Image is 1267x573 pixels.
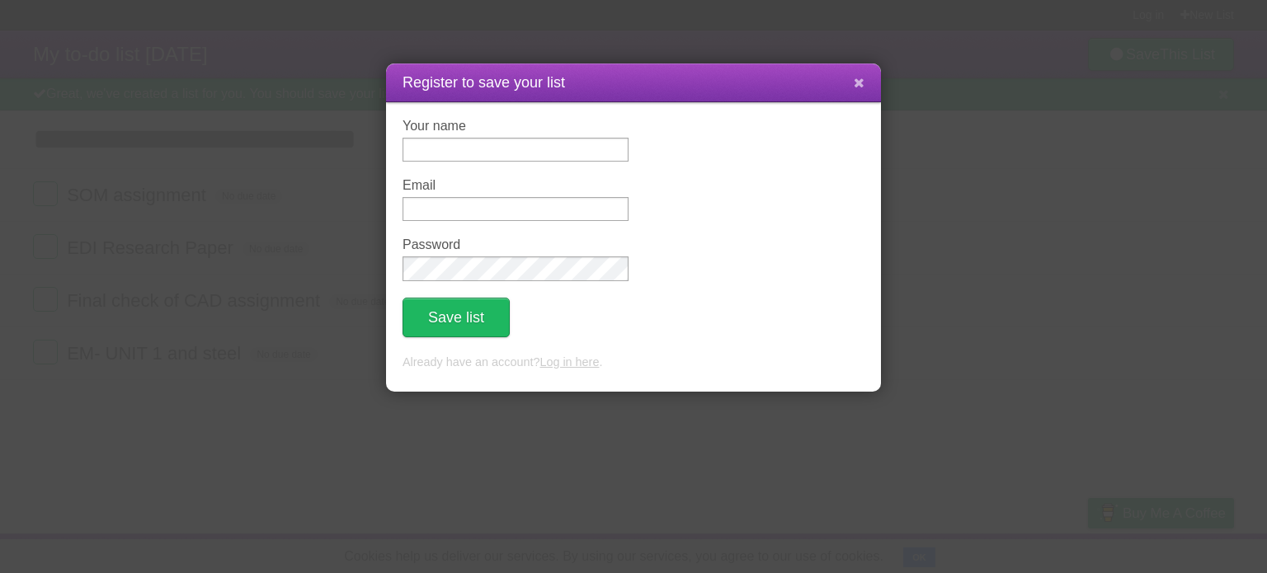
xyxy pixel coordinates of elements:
button: Save list [403,298,510,337]
a: Log in here [539,355,599,369]
label: Your name [403,119,629,134]
p: Already have an account? . [403,354,864,372]
label: Password [403,237,629,252]
h1: Register to save your list [403,72,864,94]
label: Email [403,178,629,193]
